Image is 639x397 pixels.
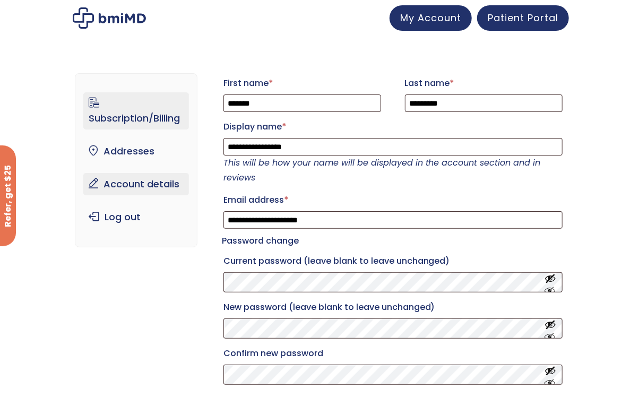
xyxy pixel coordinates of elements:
button: Show password [545,365,556,385]
em: This will be how your name will be displayed in the account section and in reviews [223,157,541,184]
label: Display name [223,118,563,135]
label: New password (leave blank to leave unchanged) [223,299,563,316]
a: Log out [83,206,188,228]
a: Patient Portal [477,5,569,31]
a: Account details [83,173,188,195]
label: Email address [223,192,563,209]
label: First name [223,75,381,92]
nav: Account pages [75,73,197,247]
label: Current password (leave blank to leave unchanged) [223,253,563,270]
button: Show password [545,319,556,339]
label: Last name [405,75,563,92]
span: Patient Portal [488,11,558,24]
a: My Account [390,5,472,31]
span: My Account [400,11,461,24]
legend: Password change [222,234,299,248]
a: Subscription/Billing [83,92,188,130]
a: Addresses [83,140,188,162]
label: Confirm new password [223,345,563,362]
button: Show password [545,273,556,292]
img: My account [73,7,146,29]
